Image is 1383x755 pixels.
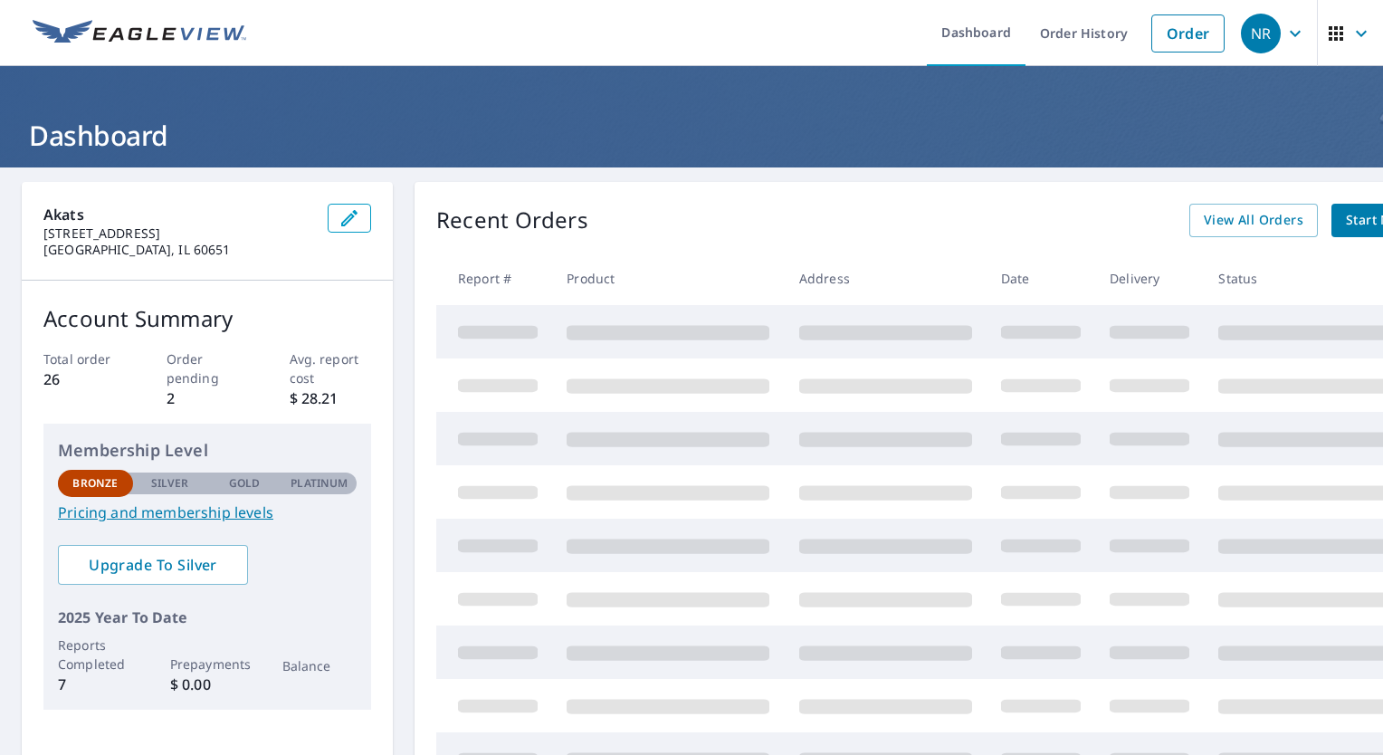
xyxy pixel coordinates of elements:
p: Total order [43,349,126,368]
p: Balance [282,656,358,675]
span: View All Orders [1204,209,1303,232]
p: Avg. report cost [290,349,372,387]
p: $ 28.21 [290,387,372,409]
a: View All Orders [1189,204,1318,237]
p: [GEOGRAPHIC_DATA], IL 60651 [43,242,313,258]
th: Product [552,252,784,305]
p: Membership Level [58,438,357,463]
p: Gold [229,475,260,492]
span: Upgrade To Silver [72,555,234,575]
p: 26 [43,368,126,390]
a: Upgrade To Silver [58,545,248,585]
p: Bronze [72,475,118,492]
a: Order [1151,14,1225,53]
th: Report # [436,252,552,305]
p: Platinum [291,475,348,492]
p: 2 [167,387,249,409]
p: $ 0.00 [170,674,245,695]
h1: Dashboard [22,117,1361,154]
p: Recent Orders [436,204,588,237]
p: Prepayments [170,655,245,674]
th: Date [987,252,1095,305]
p: Akats [43,204,313,225]
p: Silver [151,475,189,492]
th: Address [785,252,987,305]
p: Account Summary [43,302,371,335]
div: NR [1241,14,1281,53]
th: Delivery [1095,252,1204,305]
p: [STREET_ADDRESS] [43,225,313,242]
p: Order pending [167,349,249,387]
p: Reports Completed [58,636,133,674]
p: 2025 Year To Date [58,607,357,628]
img: EV Logo [33,20,246,47]
p: 7 [58,674,133,695]
a: Pricing and membership levels [58,502,357,523]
